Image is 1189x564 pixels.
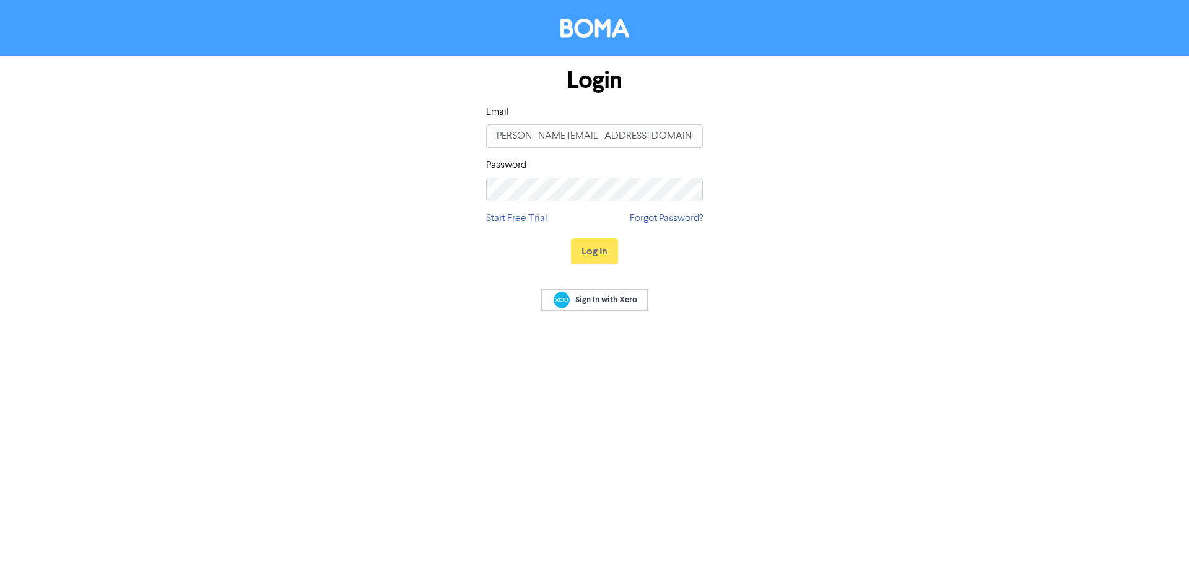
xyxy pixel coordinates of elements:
[486,158,526,173] label: Password
[541,289,648,311] a: Sign In with Xero
[1127,505,1189,564] iframe: Chat Widget
[571,238,618,264] button: Log In
[560,19,629,38] img: BOMA Logo
[575,294,637,305] span: Sign In with Xero
[486,66,703,95] h1: Login
[554,292,570,308] img: Xero logo
[630,211,703,226] a: Forgot Password?
[486,105,509,119] label: Email
[486,211,547,226] a: Start Free Trial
